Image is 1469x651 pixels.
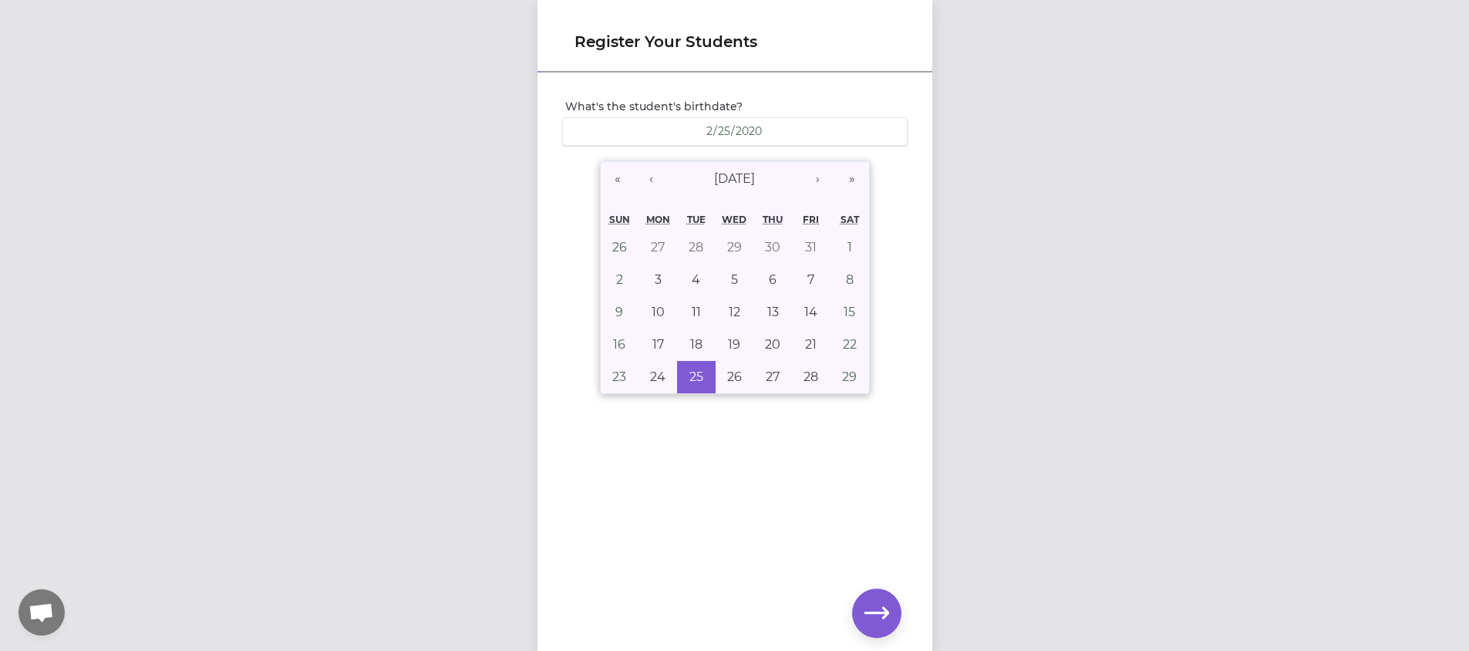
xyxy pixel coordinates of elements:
[692,272,700,287] abbr: February 4, 2020
[753,296,792,329] button: February 13, 2020
[847,240,852,255] abbr: February 1, 2020
[846,272,854,287] abbr: February 8, 2020
[716,264,754,296] button: February 5, 2020
[803,214,819,225] abbr: Friday
[842,369,857,384] abbr: February 29, 2020
[735,124,763,139] input: YYYY
[650,369,665,384] abbr: February 24, 2020
[677,329,716,361] button: February 18, 2020
[716,361,754,393] button: February 26, 2020
[601,162,635,196] button: «
[574,31,895,52] h1: Register Your Students
[805,240,817,255] abbr: January 31, 2020
[727,369,742,384] abbr: February 26, 2020
[769,272,777,287] abbr: February 6, 2020
[615,305,623,319] abbr: February 9, 2020
[601,296,639,329] button: February 9, 2020
[766,369,780,384] abbr: February 27, 2020
[601,231,639,264] button: January 26, 2020
[646,214,670,225] abbr: Monday
[765,337,780,352] abbr: February 20, 2020
[844,305,855,319] abbr: February 15, 2020
[19,589,65,636] div: Open chat
[638,264,677,296] button: February 3, 2020
[792,231,831,264] button: January 31, 2020
[728,337,740,352] abbr: February 19, 2020
[651,240,665,255] abbr: January 27, 2020
[652,337,664,352] abbr: February 17, 2020
[792,329,831,361] button: February 21, 2020
[689,240,703,255] abbr: January 28, 2020
[677,296,716,329] button: February 11, 2020
[669,162,801,196] button: [DATE]
[635,162,669,196] button: ‹
[792,264,831,296] button: February 7, 2020
[655,272,662,287] abbr: February 3, 2020
[843,337,857,352] abbr: February 22, 2020
[652,305,665,319] abbr: February 10, 2020
[731,123,735,139] span: /
[638,361,677,393] button: February 24, 2020
[792,361,831,393] button: February 28, 2020
[609,214,630,225] abbr: Sunday
[692,305,701,319] abbr: February 11, 2020
[613,337,625,352] abbr: February 16, 2020
[616,272,623,287] abbr: February 2, 2020
[638,296,677,329] button: February 10, 2020
[612,240,627,255] abbr: January 26, 2020
[807,272,814,287] abbr: February 7, 2020
[716,329,754,361] button: February 19, 2020
[601,361,639,393] button: February 23, 2020
[804,369,818,384] abbr: February 28, 2020
[677,264,716,296] button: February 4, 2020
[765,240,780,255] abbr: January 30, 2020
[716,296,754,329] button: February 12, 2020
[763,214,783,225] abbr: Thursday
[753,231,792,264] button: January 30, 2020
[831,231,869,264] button: February 1, 2020
[677,361,716,393] button: February 25, 2020
[753,264,792,296] button: February 6, 2020
[687,214,706,225] abbr: Tuesday
[792,296,831,329] button: February 14, 2020
[841,214,859,225] abbr: Saturday
[690,337,702,352] abbr: February 18, 2020
[714,171,755,186] span: [DATE]
[638,231,677,264] button: January 27, 2020
[601,329,639,361] button: February 16, 2020
[753,361,792,393] button: February 27, 2020
[801,162,835,196] button: ›
[727,240,742,255] abbr: January 29, 2020
[831,264,869,296] button: February 8, 2020
[831,296,869,329] button: February 15, 2020
[831,329,869,361] button: February 22, 2020
[731,272,738,287] abbr: February 5, 2020
[767,305,779,319] abbr: February 13, 2020
[753,329,792,361] button: February 20, 2020
[716,231,754,264] button: January 29, 2020
[689,369,703,384] abbr: February 25, 2020
[835,162,869,196] button: »
[601,264,639,296] button: February 2, 2020
[713,123,717,139] span: /
[729,305,740,319] abbr: February 12, 2020
[612,369,626,384] abbr: February 23, 2020
[638,329,677,361] button: February 17, 2020
[805,337,817,352] abbr: February 21, 2020
[677,231,716,264] button: January 28, 2020
[565,99,908,114] label: What's the student's birthdate?
[831,361,869,393] button: February 29, 2020
[804,305,817,319] abbr: February 14, 2020
[717,124,731,139] input: DD
[706,124,713,139] input: MM
[722,214,746,225] abbr: Wednesday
